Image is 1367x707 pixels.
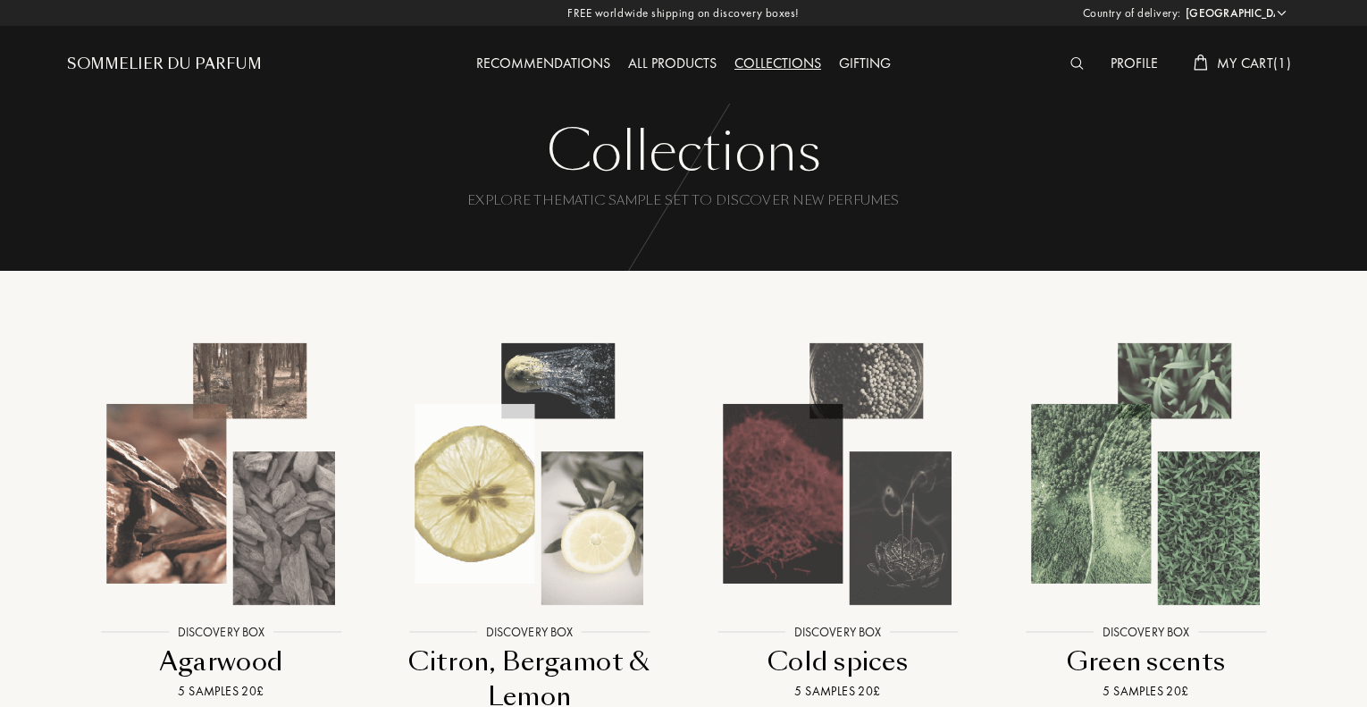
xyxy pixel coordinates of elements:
div: 5 samples 20£ [1012,682,1279,701]
img: Cold spices [699,335,977,613]
div: Explore thematic sample set to discover new perfumes [80,192,1287,245]
img: Citron, Bergamot & Lemon [390,335,668,613]
span: Country of delivery: [1083,4,1181,22]
a: All products [619,54,725,72]
div: 5 samples 20£ [88,682,355,701]
img: Green scents [1007,335,1285,613]
span: My Cart ( 1 ) [1217,54,1291,72]
div: Recommendations [467,53,619,76]
div: Gifting [830,53,900,76]
img: Agarwood [82,335,360,613]
a: Sommelier du Parfum [67,54,262,75]
div: Profile [1102,53,1167,76]
img: cart_white.svg [1194,55,1208,71]
img: search_icn_white.svg [1070,57,1084,70]
a: Gifting [830,54,900,72]
a: Profile [1102,54,1167,72]
div: All products [619,53,725,76]
a: Recommendations [467,54,619,72]
a: Collections [725,54,830,72]
div: Collections [725,53,830,76]
div: Collections [80,116,1287,188]
div: 5 samples 20£ [704,682,971,701]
